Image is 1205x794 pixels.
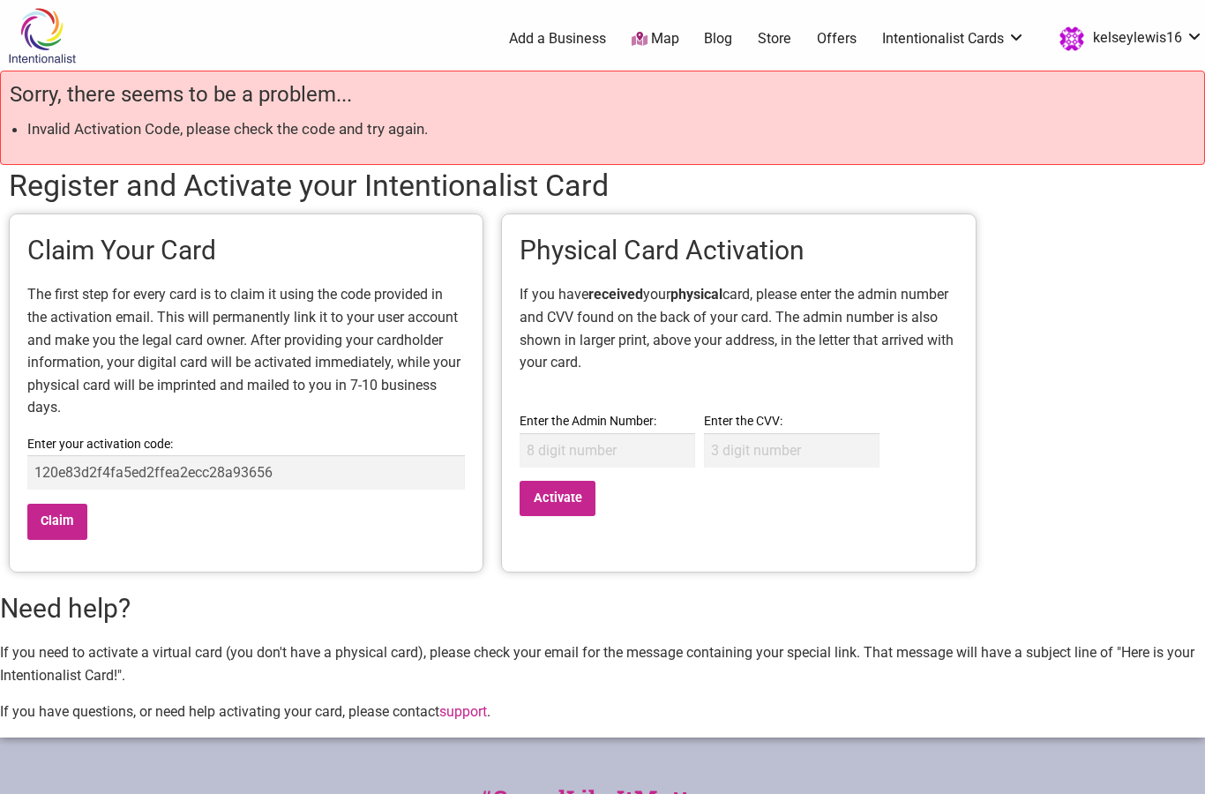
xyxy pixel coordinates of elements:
[882,29,1025,49] a: Intentionalist Cards
[520,481,595,517] input: Activate
[520,283,957,396] p: If you have your card, please enter the admin number and CVV found on the back of your card. The ...
[670,286,722,303] b: physical
[704,433,879,468] input: 3 digit number
[817,29,857,49] a: Offers
[520,433,695,468] input: 8 digit number
[27,455,465,490] input: 32 characters of letters and numbers
[758,29,791,49] a: Store
[588,286,643,303] b: received
[27,433,465,455] label: Enter your activation code:
[520,410,695,432] label: Enter the Admin Number:
[27,504,87,540] input: Claim
[704,29,732,49] a: Blog
[632,29,679,49] a: Map
[520,232,957,269] h2: Physical Card Activation
[9,165,1196,207] h1: Register and Activate your Intentionalist Card
[27,117,1195,141] li: Invalid Activation Code, please check the code and try again.
[509,29,606,49] a: Add a Business
[10,80,1195,110] h4: Sorry, there seems to be a problem...
[704,410,879,432] label: Enter the CVV:
[27,283,465,419] p: The first step for every card is to claim it using the code provided in the activation email. Thi...
[439,703,487,720] a: support
[27,232,465,269] h2: Claim Your Card
[1051,23,1203,55] a: kelseylewis16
